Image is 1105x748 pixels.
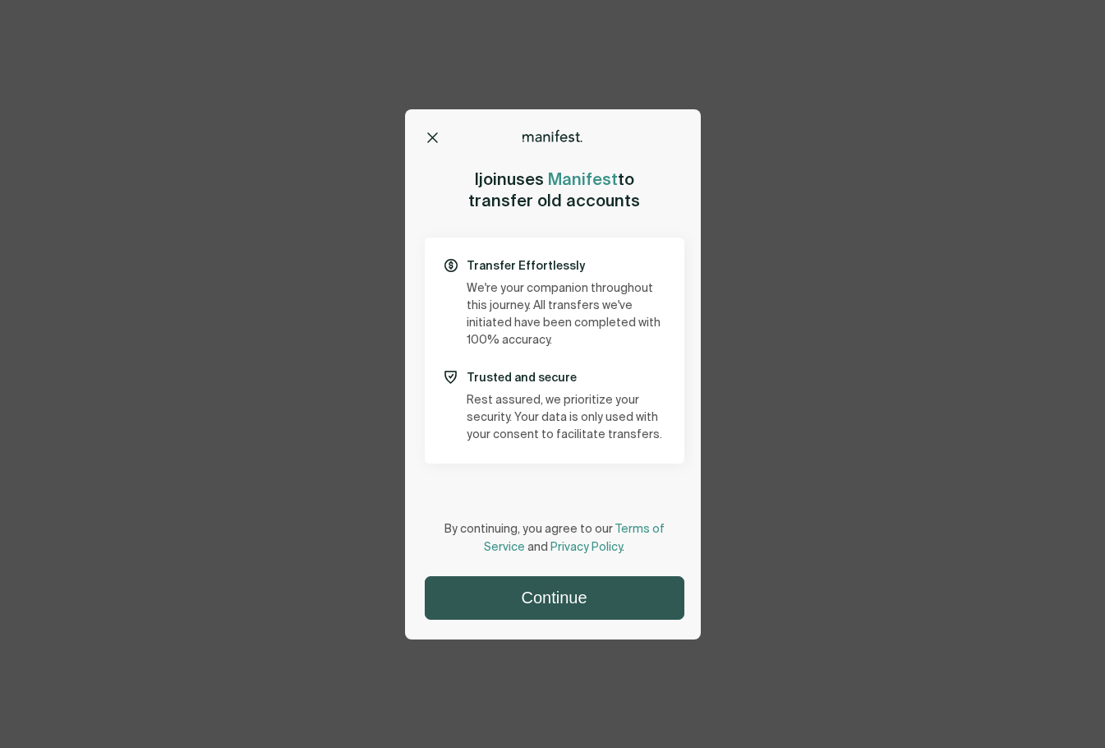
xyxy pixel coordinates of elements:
[550,542,622,553] a: Privacy Policy
[467,369,665,386] p: Trusted and secure
[426,577,684,619] button: Continue
[475,169,507,190] span: Ijoin
[467,392,665,444] p: Rest assured, we prioritize your security. Your data is only used with your consent to facilitate...
[425,520,684,556] p: By continuing, you agree to our and .
[467,257,665,274] p: Transfer Effortlessly
[467,280,665,349] p: We're your companion throughout this journey. All transfers we've initiated have been completed w...
[468,169,640,211] h2: uses to transfer old accounts
[548,169,618,190] span: Manifest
